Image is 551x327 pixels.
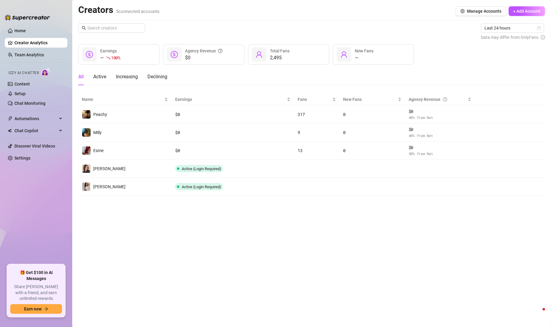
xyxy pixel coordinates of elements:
[93,130,102,135] span: Milly
[14,101,45,106] a: Chat Monitoring
[41,68,51,76] img: AI Chatter
[343,111,401,118] div: 0
[182,167,221,171] span: Active (Login Required)
[409,126,472,133] span: $ 0
[409,151,472,157] span: 50 % from Net
[82,110,91,119] img: Peachy
[270,48,289,53] span: Total Fans
[460,9,465,13] span: setting
[14,52,44,57] a: Team Analytics
[78,4,159,16] h2: Creators
[298,129,336,136] div: 9
[93,148,104,153] span: Esme
[147,73,167,80] div: Declining
[106,56,110,60] span: fall
[298,96,331,103] span: Fans
[171,51,178,58] span: dollar-circle
[116,9,159,14] span: 5 connected accounts
[294,94,339,105] th: Fans
[14,156,30,160] a: Settings
[409,133,472,139] span: 40 % from Net
[8,116,13,121] span: thunderbolt
[116,73,138,80] div: Increasing
[14,126,57,135] span: Chat Copilot
[343,147,401,154] div: 0
[93,73,106,80] div: Active
[82,164,91,173] img: Nina
[484,23,540,33] span: Last 24 hours
[343,96,396,103] span: New Fans
[456,6,506,16] button: Manage Accounts
[409,96,467,103] div: Agency Revenue
[172,94,294,105] th: Earnings
[93,184,125,189] span: [PERSON_NAME]
[175,96,286,103] span: Earnings
[10,304,62,314] button: Earn nowarrow-right
[82,26,86,30] span: search
[255,51,263,58] span: user
[93,166,125,171] span: [PERSON_NAME]
[182,185,221,189] span: Active (Login Required)
[14,114,57,123] span: Automations
[409,108,472,115] span: $ 0
[270,54,289,61] div: 2,495
[509,6,545,16] button: + Add Account
[100,54,120,61] div: —
[78,73,84,80] div: All
[87,25,137,31] input: Search creators
[175,111,290,118] div: $ 0
[100,48,117,53] span: Earnings
[298,147,336,154] div: 13
[355,54,373,61] div: —
[481,34,538,41] span: Data may differ from OnlyFans
[531,307,545,321] iframe: Intercom live chat
[340,51,348,58] span: user
[111,55,120,61] span: 100 %
[409,115,472,120] span: 40 % from Net
[541,34,545,41] span: info-circle
[82,182,91,191] img: Nina
[14,144,55,148] a: Discover Viral Videos
[185,48,222,54] div: Agency Revenue
[14,82,30,86] a: Content
[10,284,62,302] span: Share [PERSON_NAME] with a friend, and earn unlimited rewards
[175,147,290,154] div: $ 0
[5,14,50,20] img: logo-BBDzfeDw.svg
[185,54,222,61] span: $0
[14,28,26,33] a: Home
[14,91,26,96] a: Setup
[82,128,91,137] img: Milly
[8,70,39,76] span: Izzy AI Chatter
[44,307,48,311] span: arrow-right
[467,9,501,14] span: Manage Accounts
[339,94,405,105] th: New Fans
[93,112,107,117] span: Peachy
[10,270,62,282] span: 🎁 Get $100 in AI Messages
[8,129,12,133] img: Chat Copilot
[443,96,447,103] span: question-circle
[298,111,336,118] div: 317
[82,96,163,103] span: Name
[513,9,540,14] span: + Add Account
[78,94,172,105] th: Name
[355,48,373,53] span: New Fans
[175,129,290,136] div: $ 0
[537,26,541,30] span: calendar
[82,146,91,155] img: Esme
[86,51,93,58] span: dollar-circle
[409,144,472,151] span: $ 0
[218,48,222,54] span: question-circle
[24,307,42,311] span: Earn now
[343,129,401,136] div: 0
[14,38,63,48] a: Creator Analytics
